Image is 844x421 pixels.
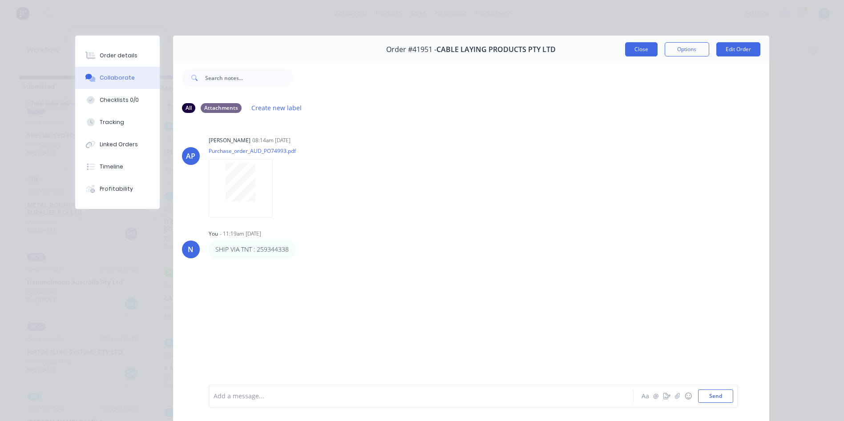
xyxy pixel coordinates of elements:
[665,42,709,56] button: Options
[386,45,436,54] span: Order #41951 -
[100,74,135,82] div: Collaborate
[75,156,160,178] button: Timeline
[209,136,250,144] div: [PERSON_NAME]
[75,44,160,67] button: Order details
[75,111,160,133] button: Tracking
[683,391,694,401] button: ☺
[75,89,160,111] button: Checklists 0/0
[75,133,160,156] button: Linked Orders
[100,96,139,104] div: Checklists 0/0
[100,52,137,60] div: Order details
[215,245,289,254] p: SHIP VIA TNT : 259344338
[201,103,242,113] div: Attachments
[100,185,133,193] div: Profitability
[252,136,291,144] div: 08:14am [DATE]
[716,42,760,56] button: Edit Order
[205,69,293,87] input: Search notes...
[698,389,733,403] button: Send
[625,42,658,56] button: Close
[188,244,194,255] div: N
[75,178,160,200] button: Profitability
[209,230,218,238] div: You
[220,230,261,238] div: - 11:19am [DATE]
[436,45,556,54] span: CABLE LAYING PRODUCTS PTY LTD
[651,391,662,401] button: @
[209,147,296,155] p: Purchase_order_AUD_PO74993.pdf
[182,103,195,113] div: All
[100,140,138,148] div: Linked Orders
[186,151,195,161] div: AP
[75,67,160,89] button: Collaborate
[100,163,123,171] div: Timeline
[247,102,307,114] button: Create new label
[100,118,124,126] div: Tracking
[640,391,651,401] button: Aa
